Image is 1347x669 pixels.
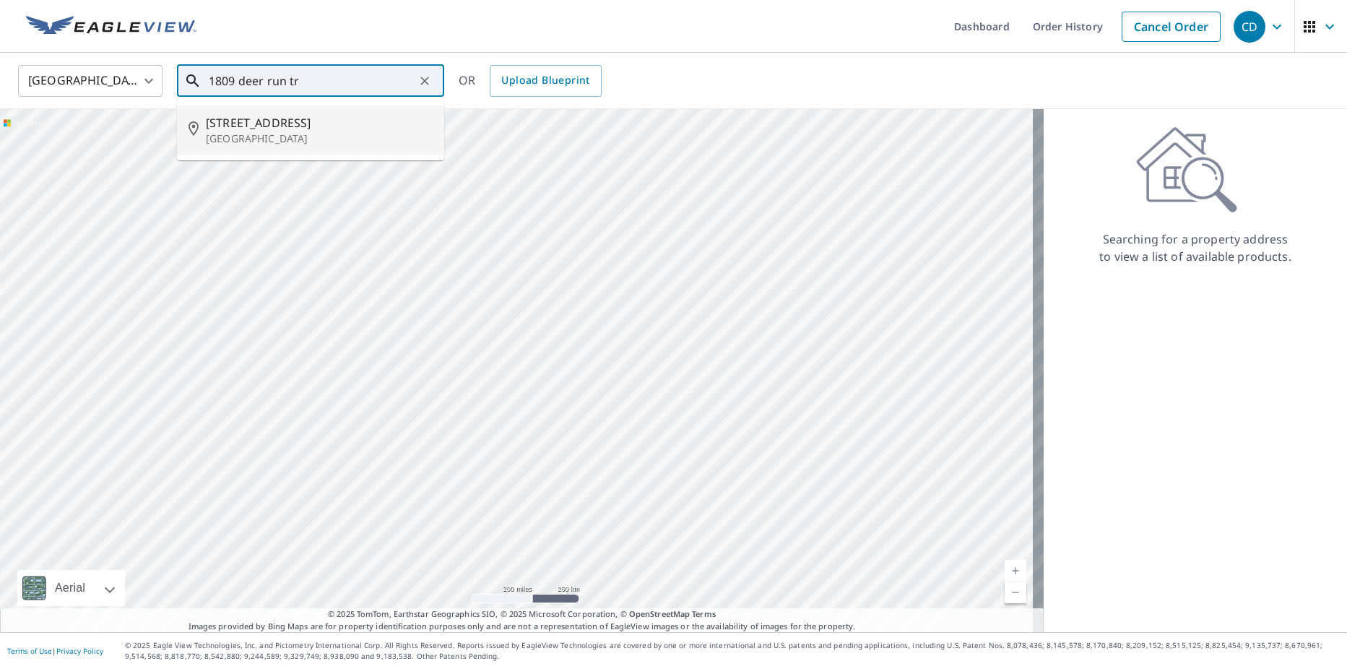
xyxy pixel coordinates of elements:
p: © 2025 Eagle View Technologies, Inc. and Pictometry International Corp. All Rights Reserved. Repo... [125,640,1340,662]
a: Terms [692,608,716,619]
input: Search by address or latitude-longitude [209,61,415,101]
div: Aerial [51,570,90,606]
a: OpenStreetMap [629,608,690,619]
a: Current Level 5, Zoom In [1005,560,1026,582]
a: Current Level 5, Zoom Out [1005,582,1026,603]
p: | [7,647,103,655]
a: Terms of Use [7,646,52,656]
span: Upload Blueprint [501,72,589,90]
div: OR [459,65,602,97]
span: [STREET_ADDRESS] [206,114,433,131]
div: CD [1234,11,1265,43]
div: Aerial [17,570,125,606]
p: Searching for a property address to view a list of available products. [1099,230,1292,265]
button: Clear [415,71,435,91]
img: EV Logo [26,16,196,38]
div: [GEOGRAPHIC_DATA] [18,61,163,101]
a: Cancel Order [1122,12,1221,42]
span: © 2025 TomTom, Earthstar Geographics SIO, © 2025 Microsoft Corporation, © [328,608,716,621]
p: [GEOGRAPHIC_DATA] [206,131,433,146]
a: Privacy Policy [56,646,103,656]
a: Upload Blueprint [490,65,601,97]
